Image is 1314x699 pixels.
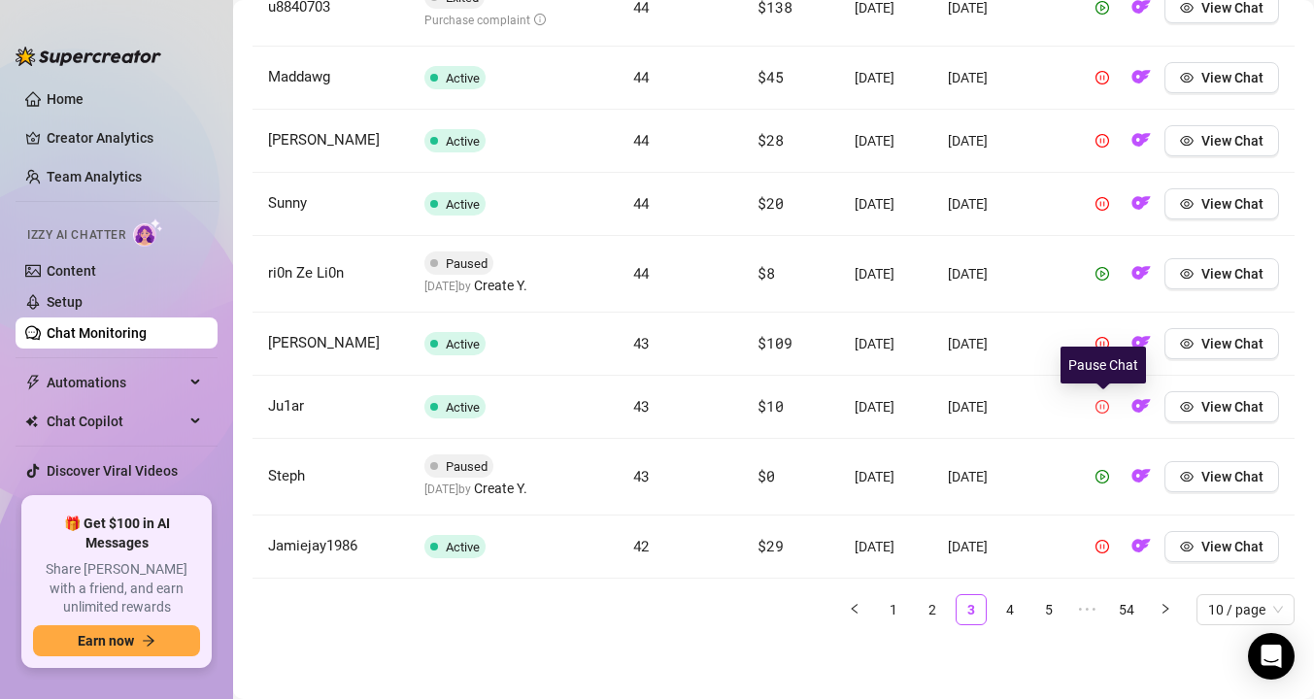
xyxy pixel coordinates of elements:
li: 54 [1111,594,1142,625]
a: Setup [47,294,83,310]
span: Active [446,71,480,85]
a: OF [1126,543,1157,558]
a: 2 [918,595,947,624]
span: 42 [633,536,650,555]
button: Earn nowarrow-right [33,625,200,656]
span: Paused [446,256,488,271]
span: Sunny [268,194,307,212]
span: pause-circle [1095,400,1109,414]
img: Chat Copilot [25,415,38,428]
span: Chat Copilot [47,406,185,437]
td: [DATE] [839,47,932,110]
span: View Chat [1201,399,1263,415]
a: Content [47,263,96,279]
img: OF [1131,193,1151,213]
span: eye [1180,337,1194,350]
span: Maddawg [268,68,330,85]
span: Share [PERSON_NAME] with a friend, and earn unlimited rewards [33,560,200,617]
span: arrow-right [142,634,155,648]
span: View Chat [1201,266,1263,282]
a: Home [47,91,84,107]
li: 4 [994,594,1026,625]
span: [PERSON_NAME] [268,334,380,351]
li: 1 [878,594,909,625]
span: ••• [1072,594,1103,625]
button: View Chat [1164,125,1279,156]
td: [DATE] [932,110,1071,173]
span: View Chat [1201,469,1263,484]
a: OF [1126,473,1157,488]
span: $8 [758,263,774,283]
li: 5 [1033,594,1064,625]
a: Team Analytics [47,169,142,184]
a: OF [1126,137,1157,152]
td: [DATE] [932,173,1071,236]
span: eye [1180,267,1194,281]
img: AI Chatter [133,218,163,247]
span: Active [446,134,480,149]
button: View Chat [1164,62,1279,93]
button: OF [1126,531,1157,562]
td: [DATE] [839,439,932,516]
span: eye [1180,1,1194,15]
span: thunderbolt [25,375,41,390]
td: [DATE] [839,313,932,376]
td: [DATE] [932,47,1071,110]
span: eye [1180,197,1194,211]
span: Active [446,337,480,351]
a: Discover Viral Videos [47,463,178,479]
img: OF [1131,67,1151,86]
a: Chat Monitoring [47,325,147,341]
span: play-circle [1095,267,1109,281]
span: Jamiejay1986 [268,537,357,554]
span: Izzy AI Chatter [27,226,125,245]
button: OF [1126,391,1157,422]
span: pause-circle [1095,71,1109,84]
div: Pause Chat [1061,347,1146,383]
a: 4 [995,595,1025,624]
td: [DATE] [932,516,1071,579]
span: info-circle [534,14,546,25]
a: 54 [1112,595,1141,624]
span: 10 / page [1208,595,1283,624]
a: OF [1126,74,1157,89]
button: OF [1126,258,1157,289]
button: left [839,594,870,625]
button: right [1150,594,1181,625]
span: pause-circle [1095,134,1109,148]
span: $20 [758,193,783,213]
button: OF [1126,125,1157,156]
span: Active [446,400,480,415]
span: View Chat [1201,336,1263,351]
span: View Chat [1201,196,1263,212]
td: [DATE] [839,173,932,236]
span: 44 [633,263,650,283]
td: [DATE] [932,313,1071,376]
a: 5 [1034,595,1063,624]
span: $29 [758,536,783,555]
a: OF [1126,270,1157,285]
span: View Chat [1201,133,1263,149]
span: play-circle [1095,1,1109,15]
span: $10 [758,396,783,416]
a: Creator Analytics [47,122,202,153]
li: Previous Page [839,594,870,625]
a: OF [1126,4,1157,19]
td: [DATE] [839,376,932,439]
img: OF [1131,466,1151,485]
a: OF [1126,340,1157,355]
img: OF [1131,333,1151,352]
button: OF [1126,328,1157,359]
span: ri0n Ze Li0n [268,264,344,282]
span: Active [446,197,480,212]
span: play-circle [1095,470,1109,483]
span: 44 [633,130,650,150]
span: pause-circle [1095,337,1109,350]
img: OF [1131,536,1151,555]
a: 3 [957,595,986,624]
button: View Chat [1164,531,1279,562]
span: Earn now [78,633,134,649]
span: View Chat [1201,539,1263,554]
img: OF [1131,263,1151,283]
span: 43 [633,396,650,416]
